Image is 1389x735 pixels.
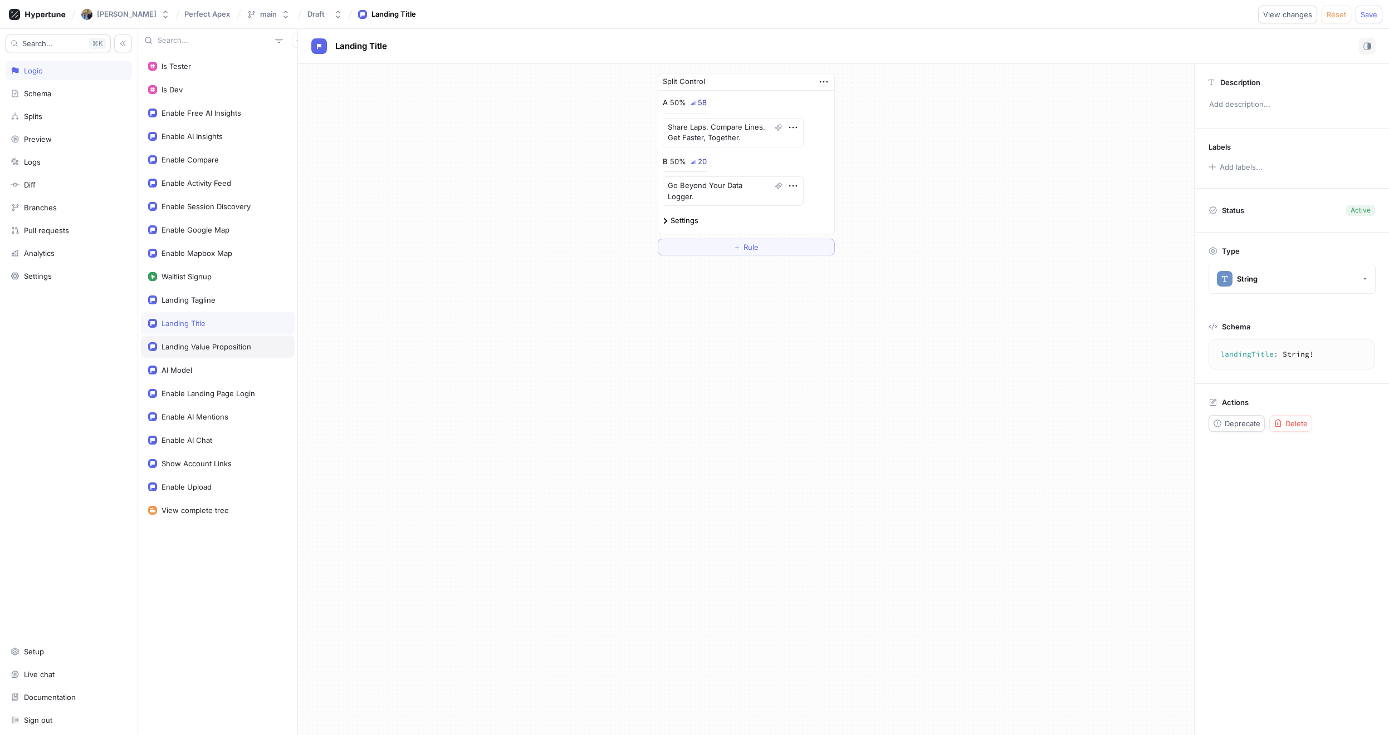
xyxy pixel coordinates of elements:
div: main [260,9,277,19]
div: Enable AI Insights [162,132,223,141]
div: Branches [24,203,57,212]
textarea: Share Laps. Compare Lines. Get Faster, Together. [663,118,804,147]
div: Enable Compare [162,155,219,164]
button: Add labels... [1205,160,1266,174]
div: Settings [671,217,698,224]
div: Enable AI Mentions [162,412,228,421]
textarea: landingTitle: String! [1214,344,1370,364]
button: Save [1356,6,1382,23]
textarea: Go Beyond Your Data Logger. [663,176,804,206]
span: Deprecate [1225,420,1260,427]
div: Enable Activity Feed [162,179,231,188]
div: Split Control [663,76,705,87]
span: Search... [22,40,53,47]
div: Schema [24,89,51,98]
button: Search...K [6,34,111,52]
div: Settings [24,272,52,280]
div: 58 [698,99,707,106]
button: Draft [303,5,347,23]
p: B [663,156,668,167]
div: Active [1351,205,1371,215]
span: Delete [1285,420,1308,427]
div: Enable Google Map [162,225,229,234]
div: Show Account Links [162,459,232,468]
div: 20 [698,158,707,165]
p: A [663,97,668,108]
div: Landing Value Proposition [162,342,251,351]
button: String [1209,264,1376,294]
p: Schema [1222,322,1250,331]
span: Landing Title [335,42,387,51]
button: Reset [1322,6,1351,23]
button: Delete [1269,415,1312,432]
div: Live chat [24,670,55,679]
img: User [81,9,92,20]
div: Enable Session Discovery [162,202,251,211]
button: Deprecate [1209,415,1265,432]
div: 50% [670,99,686,106]
div: Setup [24,647,44,656]
div: Is Tester [162,62,191,71]
div: Landing Tagline [162,295,216,304]
div: Sign out [24,716,52,724]
p: Add description... [1204,95,1380,114]
span: View changes [1263,11,1312,18]
div: Waitlist Signup [162,272,212,281]
p: Description [1220,78,1260,87]
button: User[PERSON_NAME] [77,4,174,24]
div: Logs [24,157,41,166]
a: Documentation [6,688,132,707]
p: Type [1222,246,1240,255]
span: Reset [1327,11,1346,18]
div: Draft [307,9,325,19]
div: [PERSON_NAME] [97,9,156,19]
div: Preview [24,135,52,144]
div: Diff [24,180,36,189]
div: Logic [24,66,42,75]
div: Landing Title [371,9,416,20]
div: AI Model [162,366,192,374]
div: Pull requests [24,226,69,235]
p: Actions [1222,398,1249,407]
div: K [89,38,106,49]
span: Rule [744,244,759,250]
div: Enable Landing Page Login [162,389,255,398]
span: ＋ [733,244,741,250]
div: 50% [670,158,686,165]
p: Labels [1209,142,1231,151]
button: ＋Rule [658,239,835,255]
button: main [242,5,295,23]
div: Enable Free AI Insights [162,108,241,117]
span: Perfect Apex [184,10,230,18]
div: Analytics [24,249,55,258]
div: View complete tree [162,506,229,515]
div: Enable Mapbox Map [162,249,232,258]
div: String [1237,274,1258,284]
div: Is Dev [162,85,183,94]
div: Enable AI Chat [162,436,212,445]
span: Save [1361,11,1377,18]
div: Splits [24,112,42,121]
p: Status [1222,203,1244,218]
div: Landing Title [162,319,206,328]
div: Documentation [24,693,76,702]
button: View changes [1258,6,1317,23]
input: Search... [158,35,271,46]
div: Enable Upload [162,482,212,491]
